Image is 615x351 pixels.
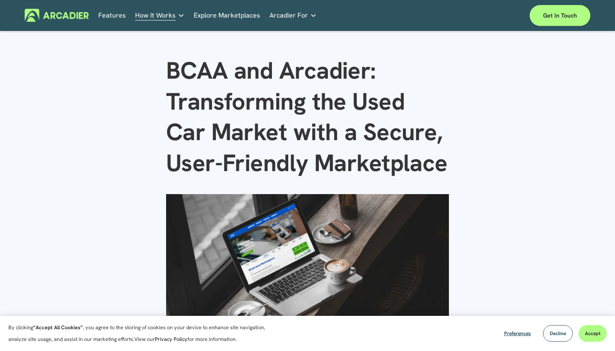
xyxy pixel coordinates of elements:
p: By clicking , you agree to the storing of cookies on your device to enhance site navigation, anal... [8,322,280,345]
a: Privacy Policy [155,336,187,343]
a: folder dropdown [135,9,184,22]
span: Arcadier For [269,10,308,21]
img: Arcadier [25,9,89,22]
a: Explore Marketplaces [194,9,260,22]
span: Preferences [504,330,531,337]
a: Get in touch [530,5,590,26]
button: Decline [543,325,573,342]
strong: “Accept All Cookies” [33,324,83,331]
button: Preferences [498,325,537,342]
h1: BCAA and Arcadier: Transforming the Used Car Market with a Secure, User-Friendly Marketplace [166,55,449,178]
span: Accept [585,330,600,337]
button: Accept [579,325,607,342]
a: Features [98,9,126,22]
span: Decline [550,330,566,337]
span: How It Works [135,10,176,21]
a: folder dropdown [269,9,317,22]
